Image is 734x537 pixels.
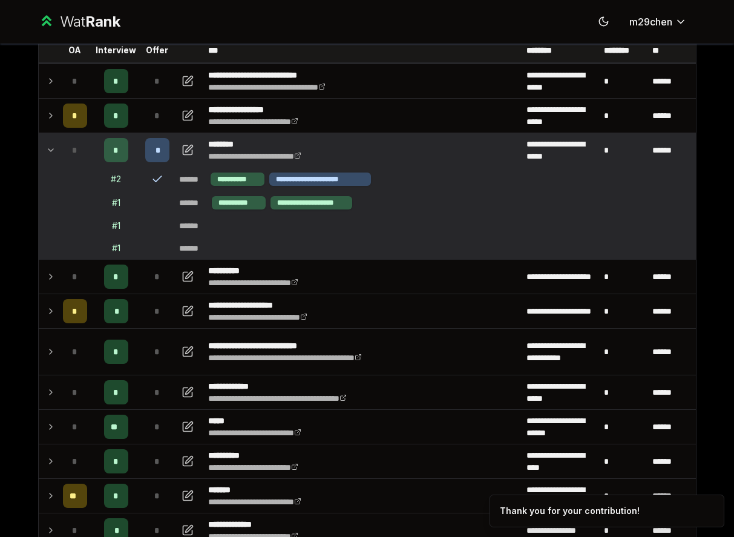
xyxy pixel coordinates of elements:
[38,12,121,31] a: WatRank
[620,11,696,33] button: m29chen
[500,505,640,517] div: Thank you for your contribution!
[60,12,120,31] div: Wat
[112,197,120,209] div: # 1
[146,44,168,56] p: Offer
[96,44,136,56] p: Interview
[112,220,120,232] div: # 1
[112,242,120,254] div: # 1
[85,13,120,30] span: Rank
[68,44,81,56] p: OA
[629,15,672,29] span: m29chen
[111,173,121,185] div: # 2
